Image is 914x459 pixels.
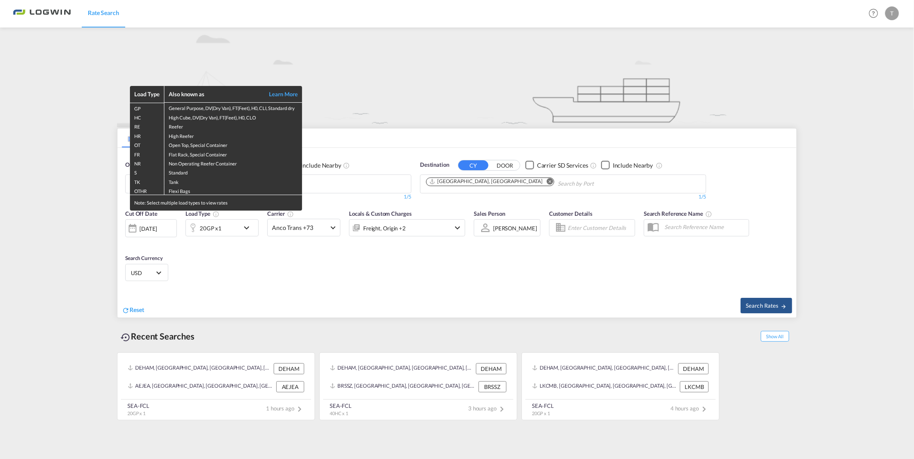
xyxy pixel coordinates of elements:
[164,167,302,176] td: Standard
[164,140,302,149] td: Open Top, Special Container
[164,149,302,158] td: Flat Rack, Special Container
[130,158,164,167] td: NR
[259,90,298,98] a: Learn More
[130,186,164,195] td: OTHR
[130,131,164,140] td: HR
[130,149,164,158] td: FR
[164,112,302,121] td: High Cube, DV(Dry Van), FT(Feet), H0, CLO
[164,186,302,195] td: Flexi Bags
[130,121,164,130] td: RE
[164,131,302,140] td: High Reefer
[169,90,259,98] div: Also known as
[130,140,164,149] td: OT
[164,121,302,130] td: Reefer
[130,177,164,186] td: TK
[130,112,164,121] td: HC
[130,103,164,112] td: GP
[130,167,164,176] td: S
[164,103,302,112] td: General Purpose, DV(Dry Van), FT(Feet), H0, CLI, Standard dry
[164,177,302,186] td: Tank
[164,158,302,167] td: Non Operating Reefer Container
[130,195,302,210] div: Note: Select multiple load types to view rates
[130,86,164,103] th: Load Type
